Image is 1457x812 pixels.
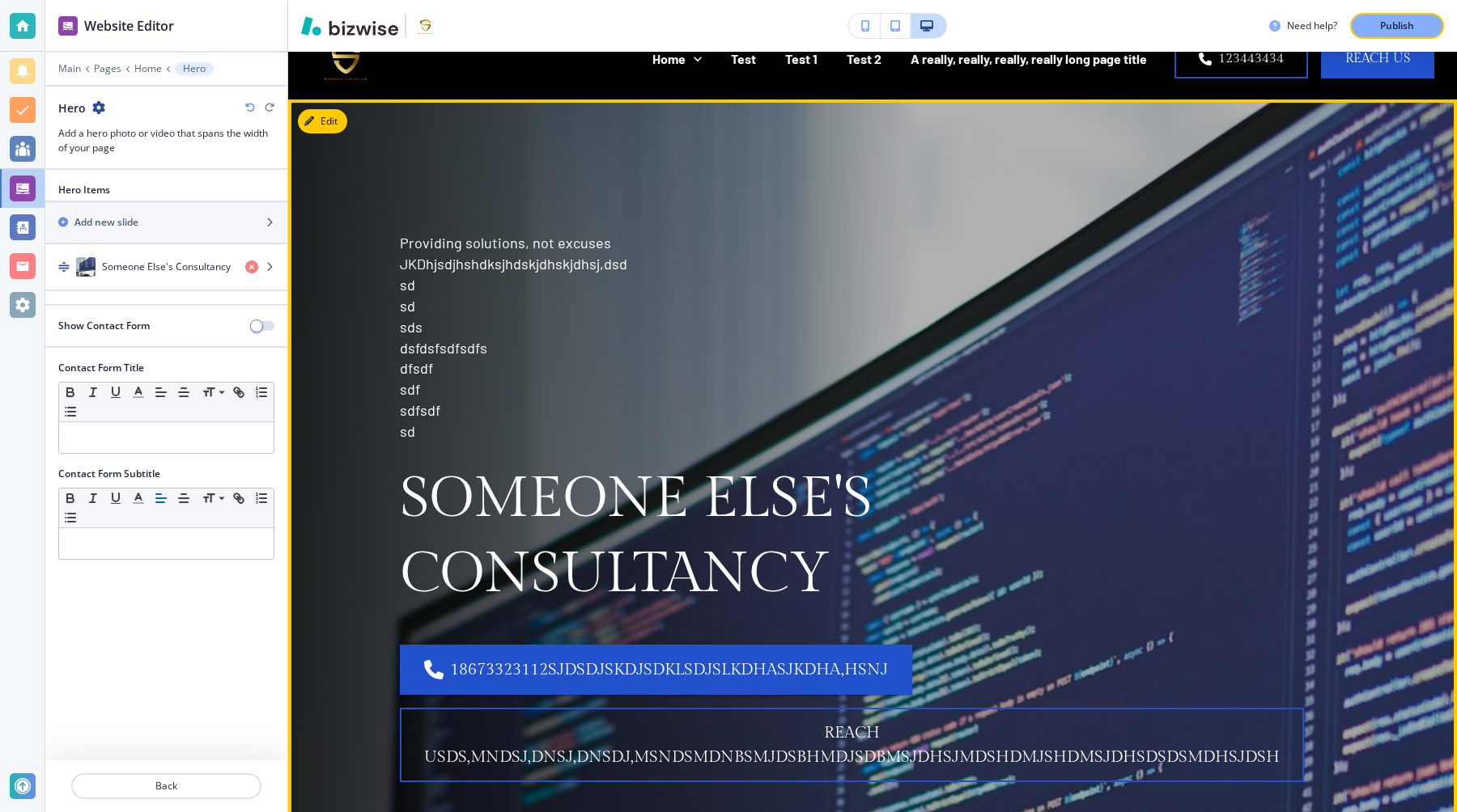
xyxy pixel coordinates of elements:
[1350,13,1444,39] button: Publish
[58,183,110,197] h2: Hero Items
[400,379,1304,400] p: sdf
[134,63,162,74] button: Home
[94,63,121,74] button: Pages
[312,25,380,93] img: Chemar's Consultancy
[84,16,174,36] h2: Website Editor
[298,109,347,133] button: Edit
[400,462,1304,612] p: Someone Else's Consultancy
[301,16,398,36] img: Bizwise Logo
[400,296,1304,317] p: sd
[102,260,231,274] h4: Someone Else's Consultancy
[400,358,1304,379] p: dfsdf
[400,338,1304,359] p: dsfdsfsdfsdfs
[58,126,274,155] h3: Add a hero photo or video that spans the width of your page
[73,779,260,793] p: Back
[1380,19,1414,33] p: Publish
[74,215,138,230] h2: Add new slide
[175,62,214,75] button: Hero
[58,261,70,273] img: Drag
[413,13,439,39] img: Your Logo
[400,400,1304,421] p: sdfsdf
[400,645,912,695] a: 18673323112sjdsdjskdjsdklsdjslkdhasjkdha,hsnJ
[58,99,86,116] h2: Hero
[731,49,756,68] p: Test
[785,49,818,68] p: Test 1
[1287,19,1337,33] h3: Need help?
[45,202,287,243] button: Add new slide
[911,49,1147,68] p: A really, really, really, really long page title
[58,319,150,333] h2: Show Contact Form
[400,275,1304,296] p: sd
[45,244,287,291] button: DragSomeone Else's Consultancy
[400,421,1304,442] p: sd
[183,63,206,74] p: Hero
[400,317,1304,338] p: sds
[847,49,881,68] p: Test 2
[400,708,1304,782] button: Reach Usds,mndsj,dnsj,dnsdj,msndsmdnbsmjdsbhmdjsdbmsjdhsjmdshdmjshdmsjdhsdsdsmdhsjdsh
[652,49,686,68] p: Home
[58,467,160,481] h2: Contact Form Subtitle
[400,254,1304,275] p: JKDhjsdjhshdksjhdskjdhskjdhsj,dsd
[58,16,78,36] img: editor icon
[58,63,81,74] button: Main
[71,773,261,799] button: Back
[58,361,144,375] h2: Contact Form Title
[400,233,1304,442] p: Providing solutions, not excuses
[1175,40,1308,78] a: 123443434
[1321,40,1434,78] a: Reach US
